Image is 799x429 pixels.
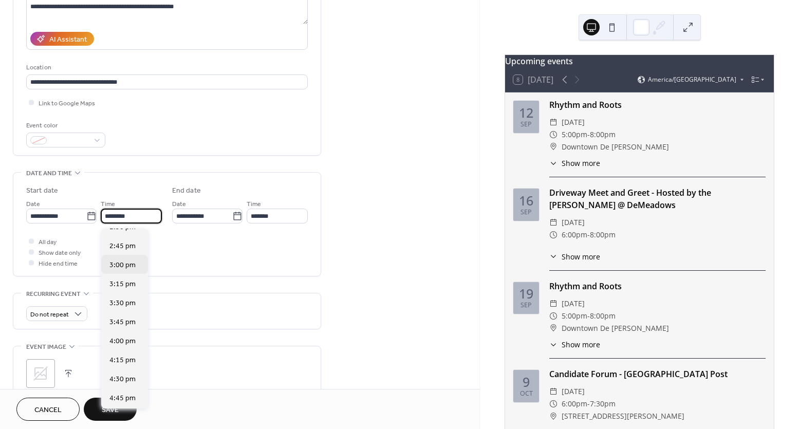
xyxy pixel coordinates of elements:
span: [DATE] [562,116,585,128]
div: Candidate Forum - [GEOGRAPHIC_DATA] Post [549,368,766,380]
div: ​ [549,322,558,334]
div: Rhythm and Roots [549,280,766,292]
span: Show date only [39,248,81,258]
div: 9 [523,376,530,388]
div: ​ [549,410,558,422]
div: ​ [549,141,558,153]
div: Event color [26,120,103,131]
span: Date [172,199,186,210]
span: - [587,229,590,241]
span: 4:30 pm [109,374,136,385]
span: 6:00pm [562,398,587,410]
span: Recurring event [26,289,81,300]
span: Downtown De [PERSON_NAME] [562,141,669,153]
div: Start date [26,185,58,196]
span: 5:00pm [562,128,587,141]
span: 3:45 pm [109,317,136,328]
span: 4:15 pm [109,355,136,366]
span: Cancel [34,405,62,416]
div: ​ [549,398,558,410]
span: [DATE] [562,216,585,229]
span: 3:30 pm [109,298,136,309]
span: 3:00 pm [109,260,136,271]
span: Show more [562,158,600,169]
button: Save [84,398,137,421]
span: 4:00 pm [109,336,136,347]
div: AI Assistant [49,34,87,45]
div: ​ [549,229,558,241]
div: ​ [549,128,558,141]
span: Do not repeat [30,309,69,321]
span: 2:45 pm [109,241,136,252]
span: 6:00pm [562,229,587,241]
div: End date [172,185,201,196]
span: Show more [562,339,600,350]
div: ​ [549,158,558,169]
span: Date and time [26,168,72,179]
span: 7:30pm [590,398,616,410]
div: Oct [520,390,533,397]
span: America/[GEOGRAPHIC_DATA] [648,77,736,83]
span: 8:00pm [590,128,616,141]
button: ​Show more [549,251,600,262]
div: ​ [549,251,558,262]
div: ; [26,359,55,388]
span: - [587,310,590,322]
button: ​Show more [549,158,600,169]
div: Upcoming events [505,55,774,67]
span: 8:00pm [590,310,616,322]
span: - [587,398,590,410]
span: All day [39,237,57,248]
div: ​ [549,385,558,398]
button: ​Show more [549,339,600,350]
button: AI Assistant [30,32,94,46]
span: 5:00pm [562,310,587,322]
button: Cancel [16,398,80,421]
div: 19 [519,287,533,300]
span: 3:15 pm [109,279,136,290]
div: 12 [519,106,533,119]
span: - [587,128,590,141]
span: 8:00pm [590,229,616,241]
span: Hide end time [39,258,78,269]
div: ​ [549,216,558,229]
div: Location [26,62,306,73]
span: [DATE] [562,297,585,310]
span: Save [102,405,119,416]
div: ​ [549,339,558,350]
span: Date [26,199,40,210]
div: ​ [549,310,558,322]
span: [DATE] [562,385,585,398]
div: Sep [521,121,532,128]
span: [STREET_ADDRESS][PERSON_NAME] [562,410,684,422]
span: Time [101,199,115,210]
span: Event image [26,342,66,352]
span: Link to Google Maps [39,98,95,109]
div: ​ [549,116,558,128]
div: ​ [549,297,558,310]
span: Time [247,199,261,210]
div: Driveway Meet and Greet - Hosted by the [PERSON_NAME] @ DeMeadows [549,186,766,211]
div: 16 [519,194,533,207]
div: Rhythm and Roots [549,99,766,111]
span: Show more [562,251,600,262]
span: 4:45 pm [109,393,136,404]
div: Sep [521,209,532,216]
span: Downtown De [PERSON_NAME] [562,322,669,334]
div: Sep [521,302,532,309]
